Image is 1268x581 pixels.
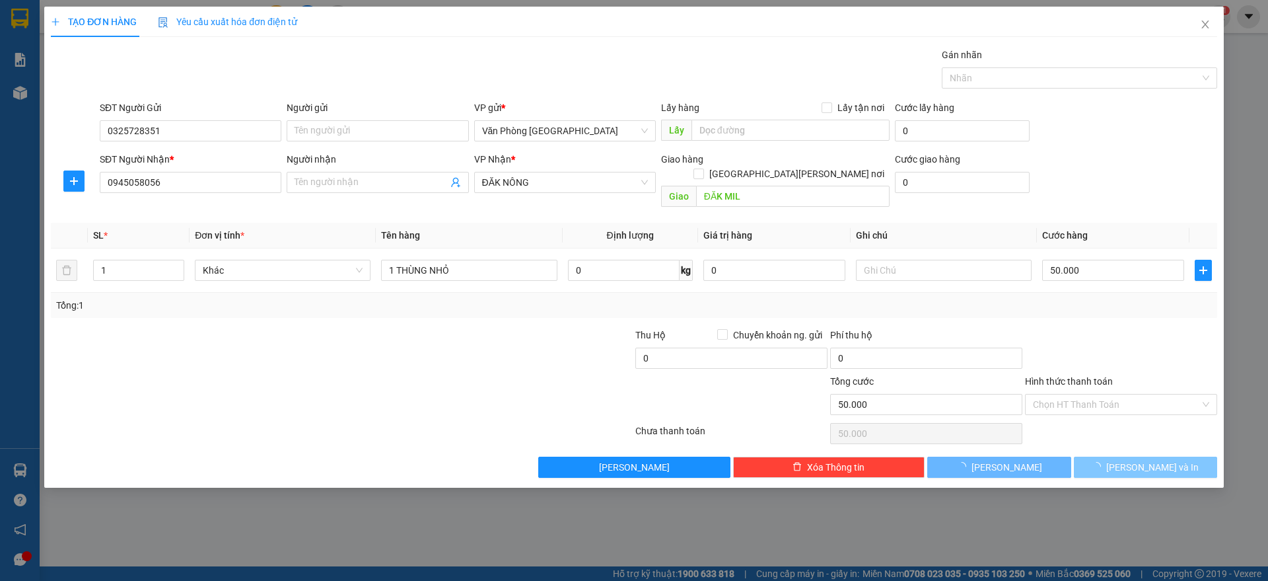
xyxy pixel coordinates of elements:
span: Khác [203,260,363,280]
img: icon [158,17,168,28]
span: Giao [661,186,696,207]
span: Xóa Thông tin [807,460,864,475]
input: Dọc đường [696,186,890,207]
button: Close [1187,7,1224,44]
div: Người gửi [287,100,468,115]
span: BXTTDN1508250078 [140,89,253,102]
span: plus [1195,265,1211,276]
span: Đơn vị tính [195,230,244,241]
span: Lấy tận nơi [832,100,890,115]
button: plus [1195,260,1212,281]
div: VP gửi [474,100,656,115]
span: Định lượng [607,230,654,241]
span: Chuyển khoản ng. gửi [728,328,828,342]
input: Cước giao hàng [895,172,1030,193]
label: Cước giao hàng [895,154,960,165]
label: Hình thức thanh toán [1025,376,1113,387]
span: Tên hàng [381,230,420,241]
input: Ghi Chú [856,260,1032,281]
span: Giá trị hàng [703,230,752,241]
span: [PERSON_NAME] [971,460,1042,475]
span: Giao hàng [661,154,703,165]
button: delete [56,260,77,281]
span: [PERSON_NAME] và In [1106,460,1199,475]
button: [PERSON_NAME] [538,457,730,478]
span: [GEOGRAPHIC_DATA][PERSON_NAME] nơi [704,167,890,181]
span: loading [1092,462,1106,471]
span: plus [51,17,60,26]
span: VP Nhận [474,154,511,165]
th: Ghi chú [851,223,1037,249]
span: user-add [450,177,461,188]
strong: PHIẾU BIÊN NHẬN [100,85,139,128]
label: Cước lấy hàng [895,102,954,113]
button: deleteXóa Thông tin [733,457,925,478]
span: close [1200,19,1211,30]
span: ĐĂK NÔNG [482,173,648,192]
span: Cước hàng [1042,230,1088,241]
div: Phí thu hộ [830,328,1022,348]
div: Tổng: 1 [56,298,489,313]
span: Yêu cầu xuất hóa đơn điện tử [158,17,297,27]
button: [PERSON_NAME] [927,457,1071,478]
span: Lấy [661,120,691,141]
strong: Nhà xe QUỐC ĐẠT [100,12,137,55]
span: loading [957,462,971,471]
span: Thu Hộ [635,330,666,340]
span: delete [792,462,802,473]
button: [PERSON_NAME] và In [1074,457,1217,478]
input: VD: Bàn, Ghế [381,260,557,281]
div: Chưa thanh toán [634,424,829,447]
input: 0 [703,260,845,281]
span: SL [93,230,104,241]
span: 0906 477 911 [100,58,138,83]
span: [PERSON_NAME] [599,460,670,475]
label: Gán nhãn [942,50,982,60]
div: SĐT Người Nhận [100,152,281,167]
span: plus [64,176,84,186]
div: SĐT Người Gửi [100,100,281,115]
button: plus [63,171,85,192]
span: Lấy hàng [661,102,699,113]
div: Người nhận [287,152,468,167]
input: Dọc đường [691,120,890,141]
span: kg [680,260,693,281]
input: Cước lấy hàng [895,120,1030,141]
span: Tổng cước [830,376,874,387]
img: logo [6,57,98,103]
span: TẠO ĐƠN HÀNG [51,17,137,27]
span: Văn Phòng Đà Nẵng [482,121,648,141]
